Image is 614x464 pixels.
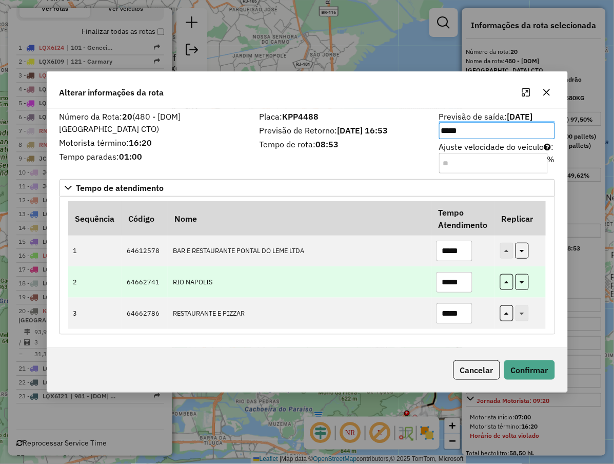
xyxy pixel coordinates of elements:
a: Tempo de atendimento [60,179,555,197]
span: Tempo de atendimento [76,184,164,192]
th: Nome [168,201,431,235]
label: Tempo paradas: [60,150,247,163]
label: Motorista término: [60,137,247,149]
button: replicar tempo de atendimento nos itens abaixo deste [516,274,529,290]
td: 3 [68,298,122,329]
button: replicar tempo de atendimento nos itens acima deste [500,305,513,321]
input: Previsão de saída:[DATE] [439,123,555,139]
label: Ajuste velocidade do veículo : [439,141,555,173]
strong: [DATE] 16:53 [338,125,388,136]
strong: KPP4488 [283,111,319,122]
td: 2 [68,266,122,298]
label: Número da Rota: [60,110,247,135]
td: RIO NAPOLIS [168,266,431,298]
strong: 16:20 [129,138,152,148]
td: BAR E RESTAURANTE PONTAL DO LEME LTDA [168,236,431,267]
strong: 08:53 [316,139,339,149]
td: 64612578 [122,236,168,267]
span: Alterar informações da rota [60,86,164,99]
th: Sequência [68,201,122,235]
td: 64662786 [122,298,168,329]
label: Placa: [260,110,427,123]
label: Previsão de Retorno: [260,124,427,137]
i: Para aumentar a velocidade, informe um valor negativo [544,143,551,151]
td: RESTAURANTE E PIZZAR [168,298,431,329]
label: Previsão de saída: [439,110,555,139]
strong: [DATE] [507,111,533,122]
strong: 20 [123,111,133,122]
div: % [547,153,555,173]
input: Ajuste velocidade do veículo:% [439,153,548,173]
strong: 01:00 [120,151,143,162]
th: Código [122,201,168,235]
button: Maximize [518,84,534,101]
button: replicar tempo de atendimento nos itens acima deste [500,274,513,290]
div: Tempo de atendimento [60,197,555,335]
td: 1 [68,236,122,267]
label: Tempo de rota: [260,138,427,150]
button: Confirmar [504,360,555,380]
button: Cancelar [453,360,500,380]
td: 64662741 [122,266,168,298]
button: replicar tempo de atendimento nos itens abaixo deste [516,243,529,259]
th: Replicar [494,201,546,235]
